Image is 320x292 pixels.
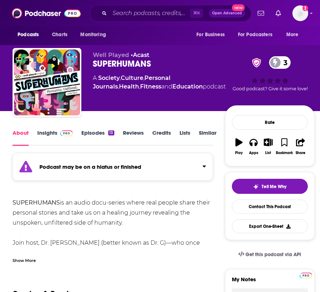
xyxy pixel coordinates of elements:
[108,130,114,135] div: 13
[80,30,106,40] span: Monitoring
[232,179,308,194] button: tell me why sparkleTell Me Why
[281,28,307,42] button: open menu
[52,30,67,40] span: Charts
[75,28,115,42] button: open menu
[120,75,121,81] span: ,
[286,30,298,40] span: More
[18,30,39,40] span: Podcasts
[13,157,213,181] section: Click to expand status details
[121,75,143,81] a: Culture
[81,129,114,146] a: Episodes13
[93,75,171,90] a: Personal Journals
[232,200,308,214] a: Contact This Podcast
[262,184,286,190] span: Tell Me Why
[39,163,141,170] strong: Podcast may be on a hiatus or finished
[13,129,29,146] a: About
[37,129,73,146] a: InsightsPodchaser Pro
[143,75,144,81] span: ,
[139,83,140,90] span: ,
[300,272,312,278] a: Pro website
[90,5,251,21] div: Search podcasts, credits, & more...
[300,273,312,278] img: Podchaser Pro
[232,134,247,159] button: Play
[232,115,308,130] div: Rate
[196,30,225,40] span: For Business
[13,199,60,206] strong: SUPERHUMANS
[133,52,149,58] a: Acast
[276,134,293,159] button: Bookmark
[140,83,161,90] a: Fitness
[302,5,308,11] svg: Add a profile image
[226,52,314,96] div: verified Badge3Good podcast? Give it some love!
[118,83,119,90] span: ,
[232,4,245,11] span: New
[232,276,308,288] label: My Notes
[47,28,72,42] a: Charts
[233,246,307,263] a: Get this podcast via API
[292,5,308,21] span: Logged in as high10media
[123,129,144,146] a: Reviews
[261,134,276,159] button: List
[152,129,171,146] a: Credits
[238,30,272,40] span: For Podcasters
[180,129,190,146] a: Lists
[209,9,245,18] button: Open AdvancedNew
[232,219,308,233] button: Export One-Sheet
[253,184,259,190] img: tell me why sparkle
[60,130,73,136] img: Podchaser Pro
[273,7,284,19] a: Show notifications dropdown
[255,7,267,19] a: Show notifications dropdown
[246,134,261,159] button: Apps
[276,56,291,69] span: 3
[245,252,301,258] span: Get this podcast via API
[14,49,80,115] img: SUPERHUMANS
[235,151,243,155] div: Play
[13,28,48,42] button: open menu
[249,151,258,155] div: Apps
[292,5,308,21] img: User Profile
[233,86,308,91] span: Good podcast? Give it some love!
[12,6,81,20] img: Podchaser - Follow, Share and Rate Podcasts
[276,151,293,155] div: Bookmark
[250,58,263,67] img: verified Badge
[233,28,283,42] button: open menu
[296,151,305,155] div: Share
[190,9,203,18] span: ⌘ K
[293,134,308,159] button: Share
[93,52,129,58] span: Well Played
[131,52,149,58] span: •
[199,129,216,146] a: Similar
[161,83,172,90] span: and
[269,56,291,69] a: 3
[265,151,271,155] div: List
[212,11,242,15] span: Open Advanced
[93,74,226,91] div: A podcast
[110,8,190,19] input: Search podcasts, credits, & more...
[98,75,120,81] a: Society
[119,83,139,90] a: Health
[292,5,308,21] button: Show profile menu
[172,83,203,90] a: Education
[191,28,234,42] button: open menu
